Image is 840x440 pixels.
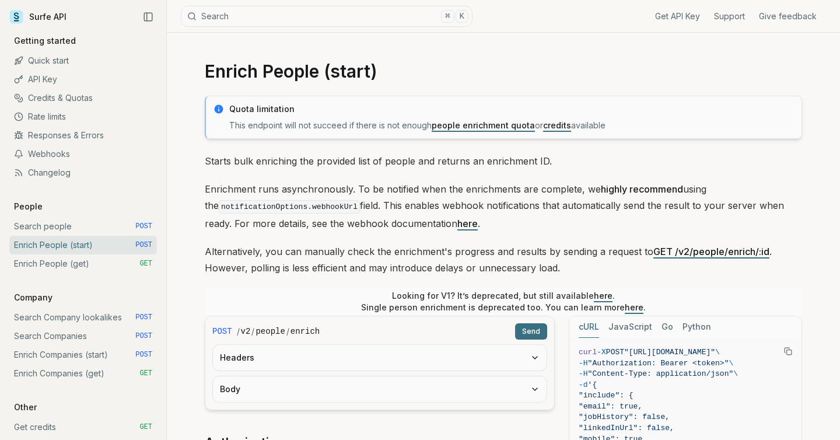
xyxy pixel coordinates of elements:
[9,107,157,126] a: Rate limits
[579,369,588,378] span: -H
[457,218,478,229] a: here
[212,326,232,337] span: POST
[9,292,57,303] p: Company
[9,364,157,383] a: Enrich Companies (get) GET
[653,246,769,257] a: GET /v2/people/enrich/:id
[135,331,152,341] span: POST
[624,348,715,357] span: "[URL][DOMAIN_NAME]"
[135,240,152,250] span: POST
[579,316,599,338] button: cURL
[543,120,571,130] a: credits
[205,153,802,169] p: Starts bulk enriching the provided list of people and returns an enrichment ID.
[286,326,289,337] span: /
[9,217,157,236] a: Search people POST
[9,70,157,89] a: API Key
[579,424,674,432] span: "linkedInUrl": false,
[594,291,612,301] a: here
[779,343,797,360] button: Copy Text
[9,35,80,47] p: Getting started
[9,418,157,436] a: Get credits GET
[361,290,646,313] p: Looking for V1? It’s deprecated, but still available . Single person enrichment is deprecated too...
[237,326,240,337] span: /
[205,181,802,232] p: Enrichment runs asynchronously. To be notified when the enrichments are complete, we using the fi...
[135,313,152,322] span: POST
[9,327,157,345] a: Search Companies POST
[9,401,41,413] p: Other
[588,380,597,389] span: '{
[608,316,652,338] button: JavaScript
[9,236,157,254] a: Enrich People (start) POST
[9,163,157,182] a: Changelog
[588,369,734,378] span: "Content-Type: application/json"
[714,11,745,22] a: Support
[729,359,733,368] span: \
[597,348,606,357] span: -X
[229,120,794,131] p: This endpoint will not succeed if there is not enough or available
[135,222,152,231] span: POST
[256,326,285,337] code: people
[139,259,152,268] span: GET
[213,376,547,402] button: Body
[661,316,673,338] button: Go
[579,391,633,400] span: "include": {
[139,422,152,432] span: GET
[213,345,547,371] button: Headers
[229,103,794,115] p: Quota limitation
[9,51,157,70] a: Quick start
[579,348,597,357] span: curl
[715,348,720,357] span: \
[9,126,157,145] a: Responses & Errors
[9,89,157,107] a: Credits & Quotas
[9,145,157,163] a: Webhooks
[579,413,670,421] span: "jobHistory": false,
[9,8,66,26] a: Surfe API
[135,350,152,359] span: POST
[251,326,254,337] span: /
[181,6,473,27] button: Search⌘K
[733,369,738,378] span: \
[290,326,320,337] code: enrich
[655,11,700,22] a: Get API Key
[139,8,157,26] button: Collapse Sidebar
[9,254,157,273] a: Enrich People (get) GET
[9,308,157,327] a: Search Company lookalikes POST
[579,380,588,389] span: -d
[139,369,152,378] span: GET
[601,183,683,195] strong: highly recommend
[579,402,642,411] span: "email": true,
[241,326,251,337] code: v2
[515,323,547,340] button: Send
[9,201,47,212] p: People
[205,61,802,82] h1: Enrich People (start)
[432,120,535,130] a: people enrichment quota
[456,10,468,23] kbd: K
[219,200,360,214] code: notificationOptions.webhookUrl
[682,316,711,338] button: Python
[606,348,624,357] span: POST
[588,359,729,368] span: "Authorization: Bearer <token>"
[625,302,643,312] a: here
[9,345,157,364] a: Enrich Companies (start) POST
[441,10,454,23] kbd: ⌘
[759,11,817,22] a: Give feedback
[579,359,588,368] span: -H
[205,243,802,276] p: Alternatively, you can manually check the enrichment's progress and results by sending a request ...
